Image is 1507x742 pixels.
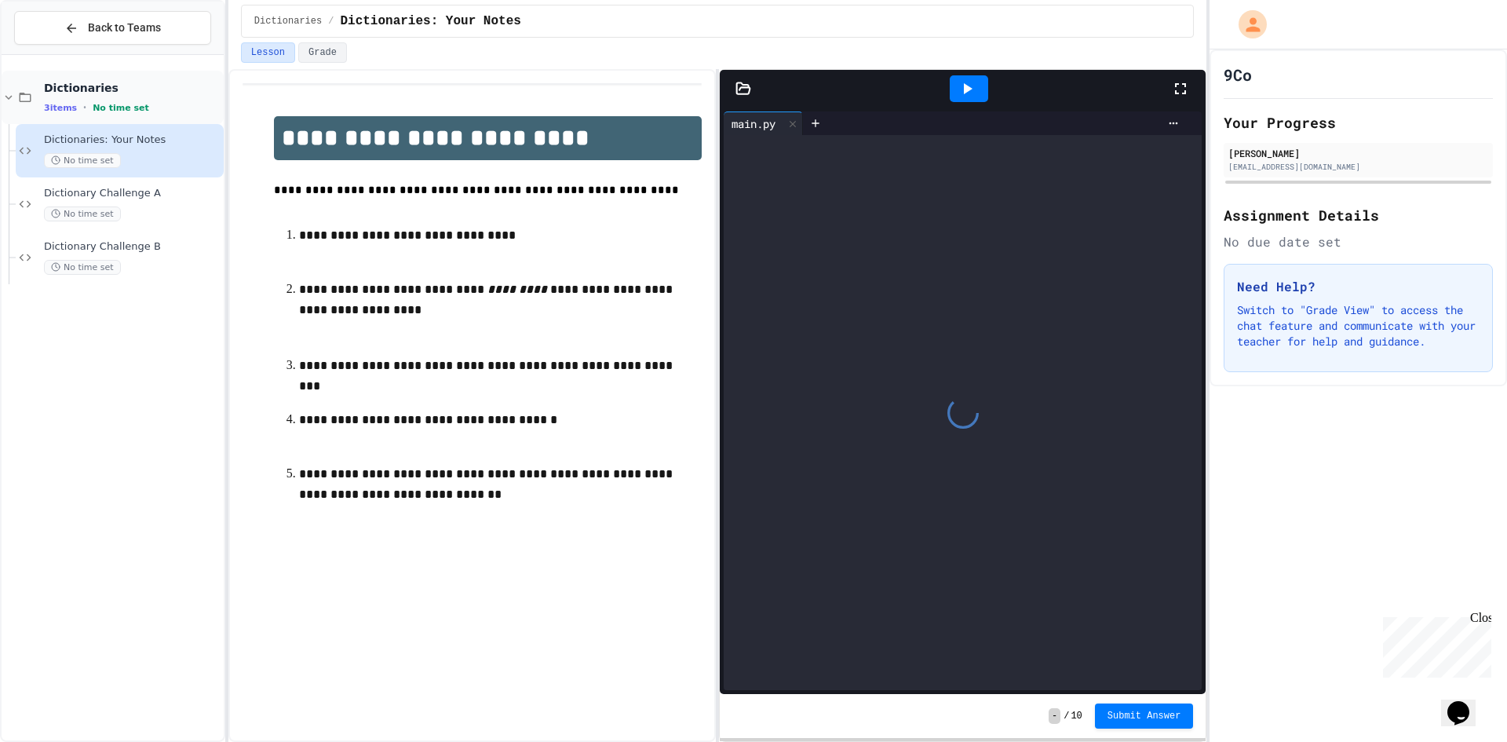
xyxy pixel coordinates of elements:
div: Chat with us now!Close [6,6,108,100]
div: My Account [1222,6,1271,42]
span: Submit Answer [1107,710,1181,722]
span: Dictionary Challenge B [44,240,221,254]
button: Back to Teams [14,11,211,45]
span: No time set [93,103,149,113]
span: Dictionaries [44,81,221,95]
span: No time set [44,153,121,168]
span: No time set [44,207,121,221]
iframe: chat widget [1441,679,1491,726]
button: Lesson [241,42,295,63]
button: Submit Answer [1095,704,1194,729]
div: [EMAIL_ADDRESS][DOMAIN_NAME] [1228,161,1488,173]
span: No time set [44,260,121,275]
p: Switch to "Grade View" to access the chat feature and communicate with your teacher for help and ... [1237,302,1480,349]
span: / [328,15,334,27]
span: 10 [1071,710,1082,722]
span: Dictionaries: Your Notes [340,12,520,31]
h1: 9Co [1224,64,1252,86]
div: main.py [724,115,783,132]
span: / [1064,710,1069,722]
h3: Need Help? [1237,277,1480,296]
h2: Your Progress [1224,111,1493,133]
h2: Assignment Details [1224,204,1493,226]
div: No due date set [1224,232,1493,251]
span: Dictionaries [254,15,322,27]
div: main.py [724,111,803,135]
iframe: chat widget [1377,611,1491,678]
div: [PERSON_NAME] [1228,146,1488,160]
span: - [1049,708,1060,724]
span: Dictionary Challenge A [44,187,221,200]
span: Back to Teams [88,20,161,36]
button: Grade [298,42,347,63]
span: Dictionaries: Your Notes [44,133,221,147]
span: 3 items [44,103,77,113]
span: • [83,101,86,114]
